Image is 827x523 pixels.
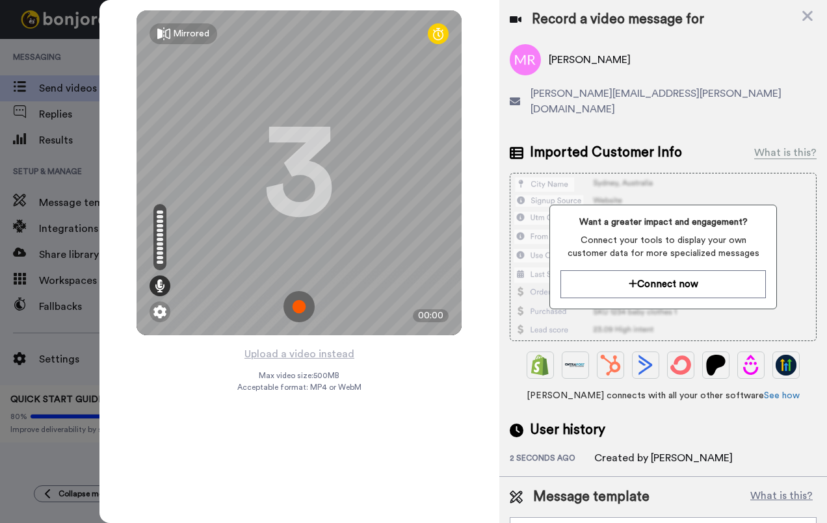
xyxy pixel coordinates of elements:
[530,355,551,376] img: Shopify
[560,270,766,298] button: Connect now
[560,234,766,260] span: Connect your tools to display your own customer data for more specialized messages
[560,216,766,229] span: Want a greater impact and engagement?
[635,355,656,376] img: ActiveCampaign
[153,305,166,318] img: ic_gear.svg
[705,355,726,376] img: Patreon
[531,86,817,117] span: [PERSON_NAME][EMAIL_ADDRESS][PERSON_NAME][DOMAIN_NAME]
[57,37,224,50] p: Hi [PERSON_NAME], ​ Boost your Bonjoro view rate with this handy guide. Make sure your sending ad...
[237,382,361,392] span: Acceptable format: MP4 or WebM
[20,27,241,70] div: message notification from James, 2w ago. Hi Joe, ​ Boost your Bonjoro view rate with this handy g...
[241,346,358,363] button: Upload a video instead
[764,391,800,400] a: See how
[754,145,817,160] div: What is this?
[29,39,50,60] img: Profile image for James
[565,355,586,376] img: Ontraport
[533,487,650,507] span: Message template
[741,355,761,376] img: Drip
[510,389,817,402] span: [PERSON_NAME] connects with all your other software
[530,143,682,162] span: Imported Customer Info
[776,355,796,376] img: GoHighLevel
[594,450,733,466] div: Created by [PERSON_NAME]
[259,370,339,381] span: Max video size: 500 MB
[283,291,315,322] img: ic_record_start.svg
[670,355,691,376] img: ConvertKit
[413,309,449,322] div: 00:00
[530,420,605,440] span: User history
[510,453,594,466] div: 2 seconds ago
[600,355,621,376] img: Hubspot
[57,50,224,62] p: Message from James, sent 2w ago
[746,487,817,507] button: What is this?
[263,124,335,222] div: 3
